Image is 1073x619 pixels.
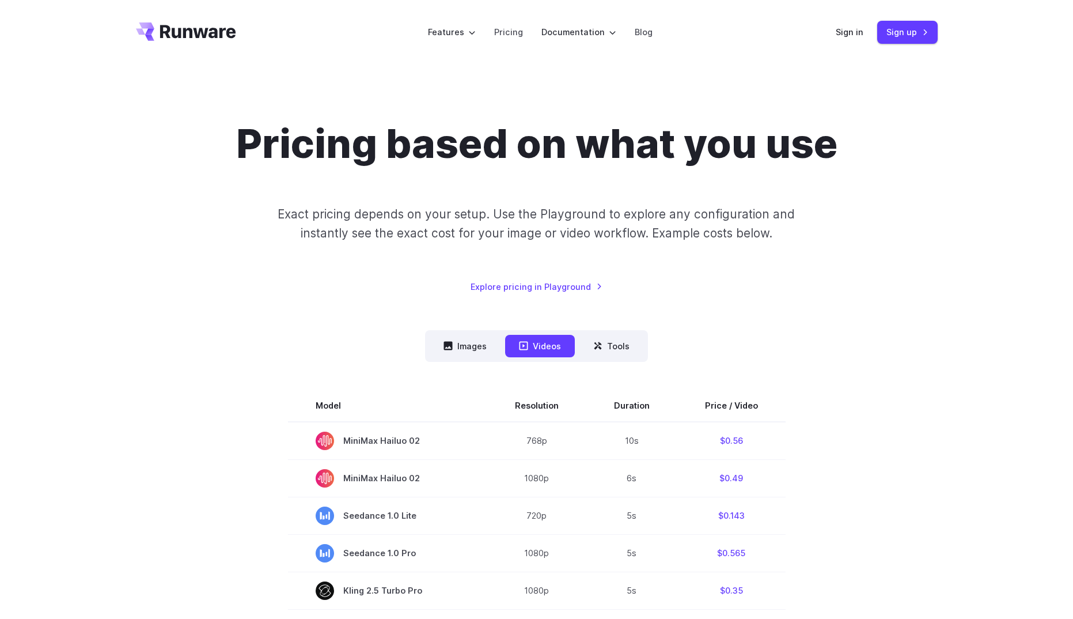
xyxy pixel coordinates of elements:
[471,280,602,293] a: Explore pricing in Playground
[236,120,837,168] h1: Pricing based on what you use
[136,22,236,41] a: Go to /
[586,422,677,460] td: 10s
[579,335,643,357] button: Tools
[487,572,586,609] td: 1080p
[586,390,677,422] th: Duration
[494,25,523,39] a: Pricing
[316,507,460,525] span: Seedance 1.0 Lite
[677,497,786,534] td: $0.143
[836,25,863,39] a: Sign in
[505,335,575,357] button: Videos
[487,422,586,460] td: 768p
[487,534,586,572] td: 1080p
[316,469,460,488] span: MiniMax Hailuo 02
[541,25,616,39] label: Documentation
[256,205,817,243] p: Exact pricing depends on your setup. Use the Playground to explore any configuration and instantl...
[586,572,677,609] td: 5s
[316,432,460,450] span: MiniMax Hailuo 02
[635,25,653,39] a: Blog
[288,390,487,422] th: Model
[677,572,786,609] td: $0.35
[430,335,501,357] button: Images
[586,497,677,534] td: 5s
[586,534,677,572] td: 5s
[677,459,786,497] td: $0.49
[316,582,460,600] span: Kling 2.5 Turbo Pro
[316,544,460,563] span: Seedance 1.0 Pro
[677,422,786,460] td: $0.56
[677,534,786,572] td: $0.565
[487,497,586,534] td: 720p
[487,390,586,422] th: Resolution
[487,459,586,497] td: 1080p
[586,459,677,497] td: 6s
[677,390,786,422] th: Price / Video
[428,25,476,39] label: Features
[877,21,938,43] a: Sign up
